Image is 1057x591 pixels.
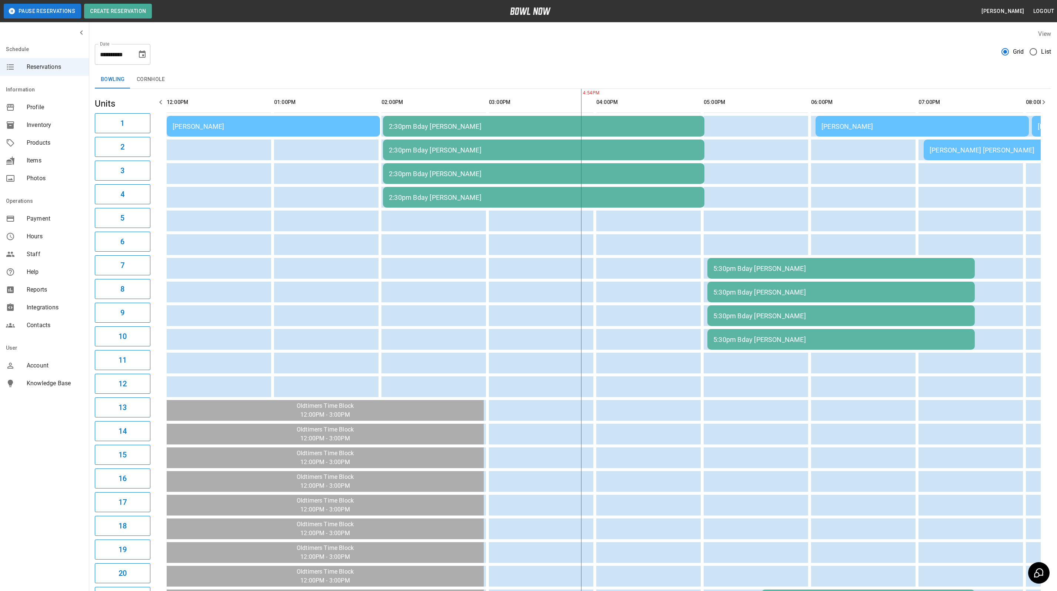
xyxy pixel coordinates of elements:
[27,379,83,388] span: Knowledge Base
[119,425,127,437] h6: 14
[95,255,150,275] button: 7
[95,184,150,204] button: 4
[95,326,150,346] button: 10
[27,268,83,276] span: Help
[120,307,124,319] h6: 9
[173,122,374,130] div: [PERSON_NAME]
[95,540,150,560] button: 19
[821,122,1023,130] div: [PERSON_NAME]
[27,138,83,147] span: Products
[119,473,127,484] h6: 16
[95,232,150,252] button: 6
[95,71,1051,88] div: inventory tabs
[27,214,83,223] span: Payment
[389,122,698,130] div: 2:30pm Bday [PERSON_NAME]
[119,496,127,508] h6: 17
[120,165,124,177] h6: 3
[4,4,81,19] button: Pause Reservations
[27,121,83,130] span: Inventory
[1013,47,1024,56] span: Grid
[489,92,593,113] th: 03:00PM
[713,265,969,272] div: 5:30pm Bday [PERSON_NAME]
[119,402,127,413] h6: 13
[95,303,150,323] button: 9
[120,141,124,153] h6: 2
[713,312,969,320] div: 5:30pm Bday [PERSON_NAME]
[120,188,124,200] h6: 4
[978,4,1027,18] button: [PERSON_NAME]
[95,350,150,370] button: 11
[95,279,150,299] button: 8
[95,113,150,133] button: 1
[120,236,124,248] h6: 6
[713,288,969,296] div: 5:30pm Bday [PERSON_NAME]
[95,469,150,488] button: 16
[389,194,698,201] div: 2:30pm Bday [PERSON_NAME]
[274,92,379,113] th: 01:00PM
[27,285,83,294] span: Reports
[27,303,83,312] span: Integrations
[119,520,127,532] h6: 18
[95,516,150,536] button: 18
[95,563,150,583] button: 20
[27,63,83,71] span: Reservations
[581,90,583,97] span: 4:54PM
[95,71,131,88] button: Bowling
[27,250,83,259] span: Staff
[389,170,698,178] div: 2:30pm Bday [PERSON_NAME]
[95,445,150,465] button: 15
[135,47,150,62] button: Choose date, selected date is Sep 5, 2025
[95,161,150,181] button: 3
[119,449,127,461] h6: 15
[119,354,127,366] h6: 11
[120,283,124,295] h6: 8
[95,208,150,228] button: 5
[119,378,127,390] h6: 12
[95,421,150,441] button: 14
[27,103,83,112] span: Profile
[381,92,486,113] th: 02:00PM
[120,259,124,271] h6: 7
[95,492,150,512] button: 17
[27,321,83,330] span: Contacts
[1041,47,1051,56] span: List
[27,174,83,183] span: Photos
[1038,30,1051,37] label: View
[95,137,150,157] button: 2
[95,374,150,394] button: 12
[389,146,698,154] div: 2:30pm Bday [PERSON_NAME]
[84,4,152,19] button: Create Reservation
[119,330,127,342] h6: 10
[510,7,551,15] img: logo
[131,71,171,88] button: Cornhole
[95,397,150,417] button: 13
[27,232,83,241] span: Hours
[95,98,150,110] h5: Units
[27,156,83,165] span: Items
[120,117,124,129] h6: 1
[119,567,127,579] h6: 20
[713,336,969,343] div: 5:30pm Bday [PERSON_NAME]
[27,361,83,370] span: Account
[120,212,124,224] h6: 5
[167,92,271,113] th: 12:00PM
[119,544,127,555] h6: 19
[1030,4,1057,18] button: Logout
